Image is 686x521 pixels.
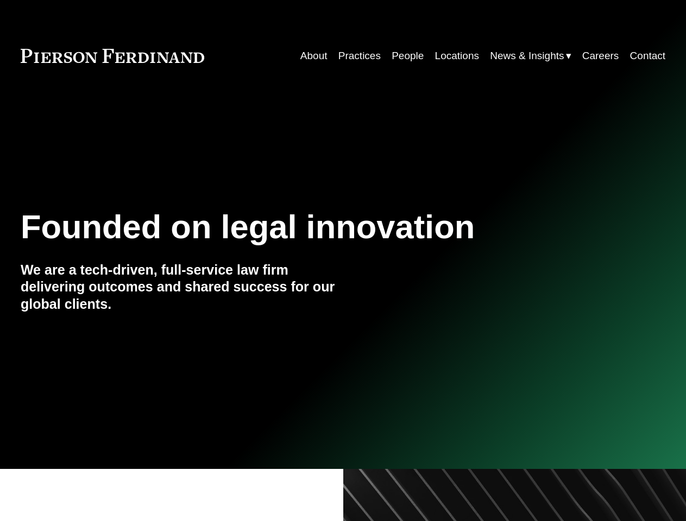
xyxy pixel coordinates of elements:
[435,46,479,66] a: Locations
[300,46,328,66] a: About
[21,208,558,246] h1: Founded on legal innovation
[582,46,619,66] a: Careers
[21,262,343,314] h4: We are a tech-driven, full-service law firm delivering outcomes and shared success for our global...
[630,46,666,66] a: Contact
[490,47,564,65] span: News & Insights
[392,46,424,66] a: People
[490,46,571,66] a: folder dropdown
[338,46,381,66] a: Practices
